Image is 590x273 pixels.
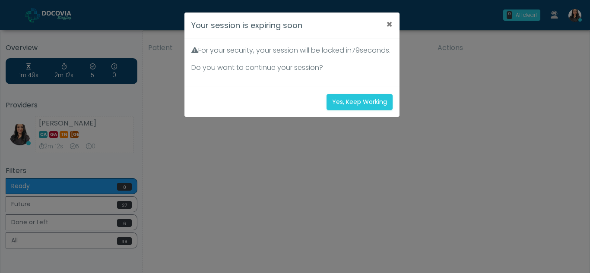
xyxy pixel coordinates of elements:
[379,13,400,37] button: ×
[352,45,360,55] span: 79
[191,45,393,56] p: For your security, your session will be locked in seconds.
[191,63,393,73] p: Do you want to continue your session?
[327,94,393,110] button: Yes, Keep Working
[191,19,302,31] h4: Your session is expiring soon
